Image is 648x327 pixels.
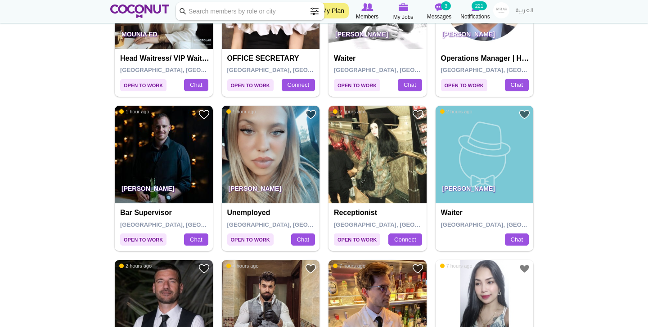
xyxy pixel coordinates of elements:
[119,263,152,269] span: 2 hours ago
[227,79,274,91] span: Open to Work
[334,209,423,217] h4: Receptionist
[333,108,365,115] span: 2 hours ago
[115,24,213,49] p: Mounia Ed
[361,3,373,11] img: Browse Members
[115,178,213,203] p: [PERSON_NAME]
[226,108,256,115] span: 1 hour ago
[227,233,274,246] span: Open to Work
[519,263,530,274] a: Add to Favourites
[227,209,317,217] h4: Unemployed
[441,209,531,217] h4: Waiter
[227,221,355,228] span: [GEOGRAPHIC_DATA], [GEOGRAPHIC_DATA]
[120,54,210,63] h4: Head Waitress/ VIP Waitress/ Waitress
[441,221,569,228] span: [GEOGRAPHIC_DATA], [GEOGRAPHIC_DATA]
[435,3,444,11] img: Messages
[198,263,210,274] a: Add to Favourites
[120,221,248,228] span: [GEOGRAPHIC_DATA], [GEOGRAPHIC_DATA]
[460,12,490,21] span: Notifications
[120,67,248,73] span: [GEOGRAPHIC_DATA], [GEOGRAPHIC_DATA]
[472,3,479,11] img: Notifications
[412,263,423,274] a: Add to Favourites
[227,67,355,73] span: [GEOGRAPHIC_DATA], [GEOGRAPHIC_DATA]
[398,79,422,91] a: Chat
[519,109,530,120] a: Add to Favourites
[356,12,378,21] span: Members
[291,233,315,246] a: Chat
[317,3,349,18] a: My Plan
[334,67,462,73] span: [GEOGRAPHIC_DATA], [GEOGRAPHIC_DATA]
[349,2,385,21] a: Browse Members Members
[334,79,380,91] span: Open to Work
[226,263,259,269] span: 4 hours ago
[198,109,210,120] a: Add to Favourites
[334,233,380,246] span: Open to Work
[333,263,365,269] span: 7 hours ago
[328,24,427,49] p: [PERSON_NAME]
[119,108,149,115] span: 1 hour ago
[120,233,166,246] span: Open to Work
[398,3,408,11] img: My Jobs
[120,79,166,91] span: Open to Work
[334,54,423,63] h4: Waiter
[222,178,320,203] p: [PERSON_NAME]
[184,233,208,246] a: Chat
[385,2,421,22] a: My Jobs My Jobs
[440,263,472,269] span: 7 hours ago
[120,209,210,217] h4: Bar Supervisor
[441,1,451,10] small: 3
[393,13,414,22] span: My Jobs
[436,24,534,49] p: [PERSON_NAME]
[176,2,324,20] input: Search members by role or city
[184,79,208,91] a: Chat
[282,79,315,91] a: Connect
[305,109,316,120] a: Add to Favourites
[427,12,452,21] span: Messages
[440,108,472,115] span: 2 hours ago
[334,221,462,228] span: [GEOGRAPHIC_DATA], [GEOGRAPHIC_DATA]
[441,79,487,91] span: Open to Work
[457,2,493,21] a: Notifications Notifications 221
[421,2,457,21] a: Messages Messages 3
[110,4,169,18] img: Home
[441,67,569,73] span: [GEOGRAPHIC_DATA], [GEOGRAPHIC_DATA]
[441,54,531,63] h4: Operations Manager | Hospitality Leader | Pioneering Sustainable Practices | Leadership Catalyst ...
[388,233,422,246] a: Connect
[505,233,529,246] a: Chat
[472,1,487,10] small: 221
[305,263,316,274] a: Add to Favourites
[511,2,538,20] a: العربية
[436,178,534,203] p: [PERSON_NAME]
[505,79,529,91] a: Chat
[412,109,423,120] a: Add to Favourites
[227,54,317,63] h4: OFFICE SECRETARY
